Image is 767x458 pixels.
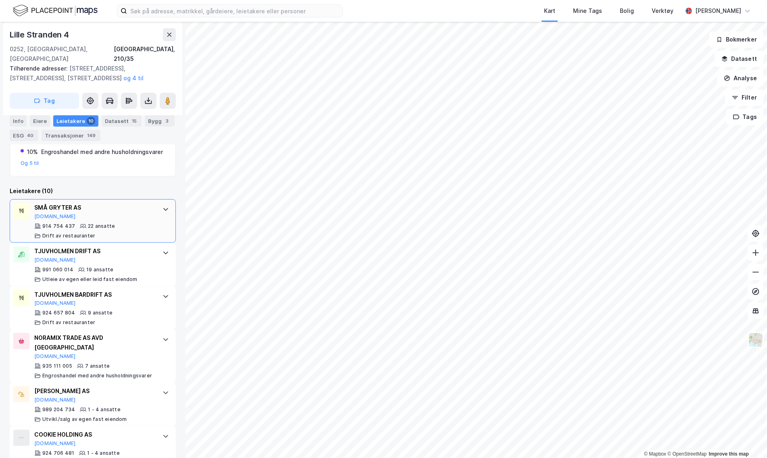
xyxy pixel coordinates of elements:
div: 7 ansatte [85,363,110,369]
div: Verktøy [652,6,673,16]
div: NORAMIX TRADE AS AVD [GEOGRAPHIC_DATA] [34,333,154,352]
span: Tilhørende adresser: [10,65,69,72]
div: 3 [163,117,171,125]
div: 924 706 481 [42,450,74,456]
button: Analyse [717,70,764,86]
button: Tag [10,93,79,109]
button: [DOMAIN_NAME] [34,353,76,360]
div: Lille Stranden 4 [10,28,71,41]
button: Bokmerker [709,31,764,48]
div: Drift av restauranter [42,319,95,326]
div: [PERSON_NAME] [695,6,741,16]
div: 989 204 734 [42,406,75,413]
div: Bygg [145,115,175,127]
img: Z [748,332,763,348]
div: 991 060 014 [42,266,73,273]
iframe: Chat Widget [727,419,767,458]
div: SMÅ GRYTER AS [34,203,154,212]
a: OpenStreetMap [667,451,707,457]
img: logo.f888ab2527a4732fd821a326f86c7f29.svg [13,4,98,18]
div: Engroshandel med andre husholdningsvarer [41,147,163,157]
div: 40 [25,131,35,139]
a: Mapbox [644,451,666,457]
div: 19 ansatte [86,266,113,273]
div: Utleie av egen eller leid fast eiendom [42,276,138,283]
div: 9 ansatte [88,310,113,316]
div: 1 - 4 ansatte [87,450,120,456]
div: TJUVHOLMEN BARDRIFT AS [34,290,154,300]
div: [GEOGRAPHIC_DATA], 210/35 [114,44,176,64]
div: Bolig [620,6,634,16]
div: Leietakere (10) [10,186,176,196]
div: Engroshandel med andre husholdningsvarer [42,373,152,379]
div: 1 - 4 ansatte [88,406,121,413]
button: Og 5 til [21,160,39,167]
div: Leietakere [53,115,98,127]
div: [STREET_ADDRESS], [STREET_ADDRESS], [STREET_ADDRESS] [10,64,169,83]
button: Datasett [715,51,764,67]
a: Improve this map [709,451,749,457]
div: 15 [130,117,138,125]
div: 924 657 804 [42,310,75,316]
div: 0252, [GEOGRAPHIC_DATA], [GEOGRAPHIC_DATA] [10,44,114,64]
div: Drift av restauranter [42,233,95,239]
div: 10% [27,147,38,157]
button: [DOMAIN_NAME] [34,440,76,447]
div: Utvikl./salg av egen fast eiendom [42,416,127,423]
div: 914 754 437 [42,223,75,229]
div: [PERSON_NAME] AS [34,386,154,396]
div: 935 111 005 [42,363,72,369]
button: Tags [726,109,764,125]
input: Søk på adresse, matrikkel, gårdeiere, leietakere eller personer [127,5,342,17]
div: Eiere [30,115,50,127]
div: Kart [544,6,555,16]
div: Mine Tags [573,6,602,16]
div: Info [10,115,27,127]
button: [DOMAIN_NAME] [34,257,76,263]
div: COOKIE HOLDING AS [34,430,154,439]
div: ESG [10,130,38,141]
button: Filter [725,90,764,106]
button: [DOMAIN_NAME] [34,213,76,220]
div: TJUVHOLMEN DRIFT AS [34,246,154,256]
div: 22 ansatte [88,223,115,229]
div: Datasett [102,115,142,127]
div: 10 [87,117,95,125]
div: Transaksjoner [42,130,100,141]
button: [DOMAIN_NAME] [34,300,76,306]
button: [DOMAIN_NAME] [34,397,76,403]
div: 149 [85,131,97,139]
